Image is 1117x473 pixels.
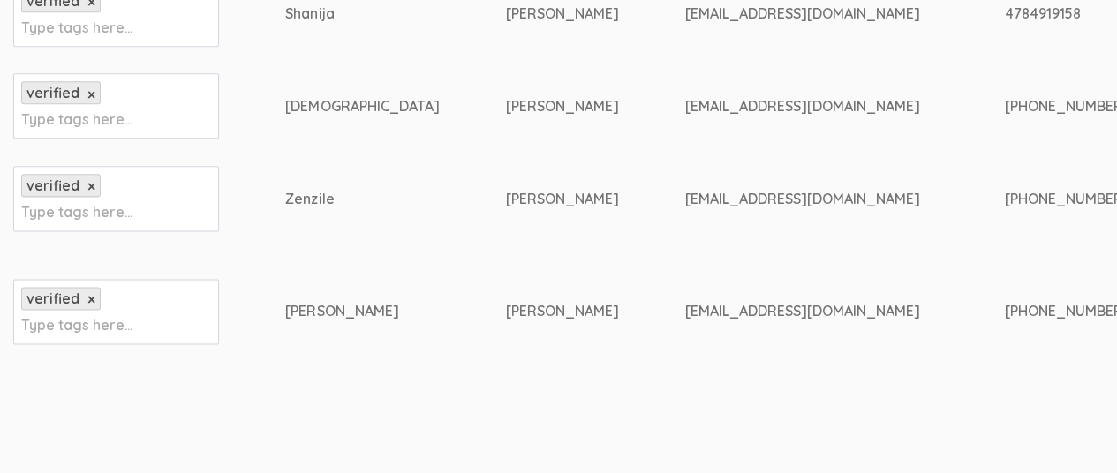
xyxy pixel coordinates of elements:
div: [EMAIL_ADDRESS][DOMAIN_NAME] [684,301,938,321]
input: Type tags here... [21,16,132,39]
input: Type tags here... [21,108,132,131]
div: [PERSON_NAME] [505,301,618,321]
iframe: Chat Widget [1029,388,1117,473]
a: × [87,292,95,307]
div: [EMAIL_ADDRESS][DOMAIN_NAME] [684,189,938,209]
span: verified [26,84,79,101]
a: × [87,87,95,102]
div: [PERSON_NAME] [285,301,439,321]
span: verified [26,176,79,194]
div: Shanija [285,4,439,24]
a: × [87,179,95,194]
div: [PERSON_NAME] [505,189,618,209]
div: [EMAIL_ADDRESS][DOMAIN_NAME] [684,4,938,24]
div: [PERSON_NAME] [505,96,618,116]
input: Type tags here... [21,200,132,223]
input: Type tags here... [21,313,132,336]
div: [DEMOGRAPHIC_DATA] [285,96,439,116]
div: Zenzile [285,189,439,209]
div: [EMAIL_ADDRESS][DOMAIN_NAME] [684,96,938,116]
span: verified [26,289,79,307]
div: [PERSON_NAME] [505,4,618,24]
